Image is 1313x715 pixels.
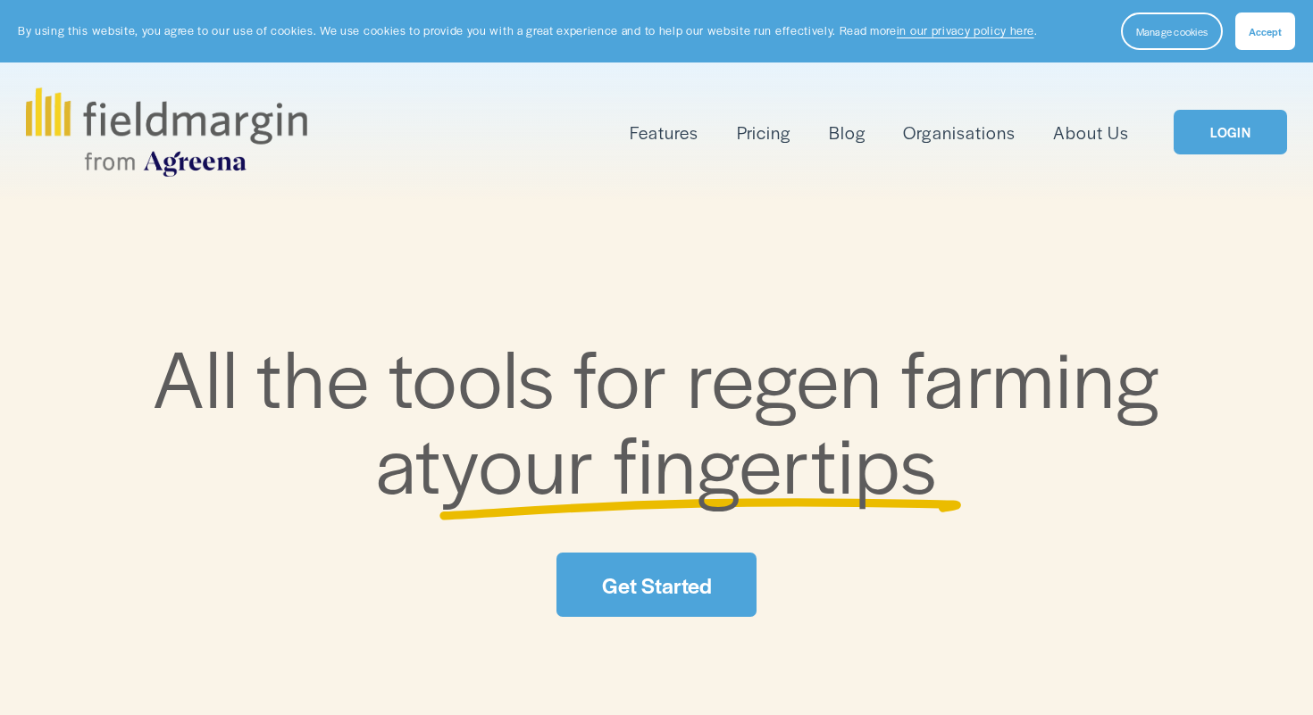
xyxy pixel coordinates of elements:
[737,118,790,147] a: Pricing
[1249,24,1282,38] span: Accept
[556,553,757,616] a: Get Started
[1174,110,1286,155] a: LOGIN
[1235,12,1295,50] button: Accept
[897,22,1034,38] a: in our privacy policy here
[903,118,1015,147] a: Organisations
[441,405,937,517] span: your fingertips
[1121,12,1223,50] button: Manage cookies
[18,22,1037,39] p: By using this website, you agree to our use of cookies. We use cookies to provide you with a grea...
[630,120,698,145] span: Features
[26,87,306,177] img: fieldmargin.com
[829,118,866,147] a: Blog
[1136,24,1208,38] span: Manage cookies
[630,118,698,147] a: folder dropdown
[153,320,1160,517] span: All the tools for regen farming at
[1053,118,1129,147] a: About Us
